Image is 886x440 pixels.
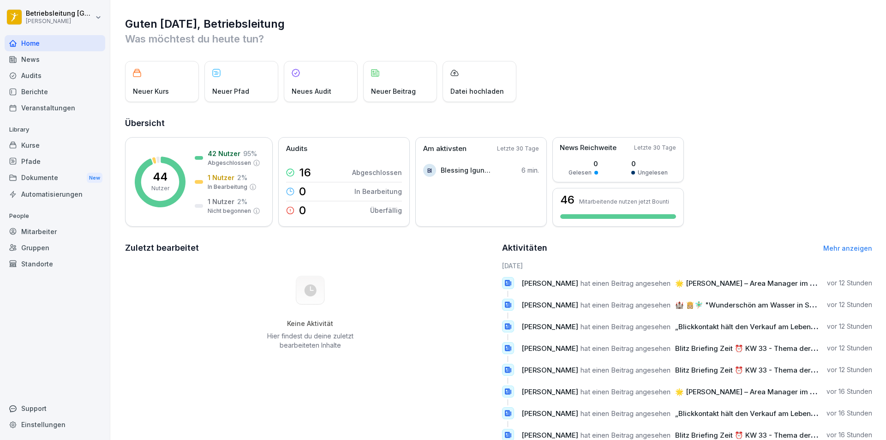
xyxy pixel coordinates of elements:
[237,173,247,182] p: 2 %
[5,67,105,84] a: Audits
[5,122,105,137] p: Library
[263,319,357,328] h5: Keine Aktivität
[521,409,578,418] span: [PERSON_NAME]
[286,144,307,154] p: Audits
[569,159,598,169] p: 0
[208,173,234,182] p: 1 Nutzer
[5,256,105,272] a: Standorte
[5,400,105,416] div: Support
[827,344,872,353] p: vor 12 Stunden
[826,387,872,396] p: vor 16 Stunden
[208,183,247,191] p: In Bearbeitung
[827,278,872,288] p: vor 12 Stunden
[5,100,105,116] a: Veranstaltungen
[5,35,105,51] a: Home
[581,344,670,353] span: hat einen Beitrag angesehen
[560,143,617,153] p: News Reichweite
[5,223,105,240] a: Mitarbeiter
[212,86,249,96] p: Neuer Pfad
[581,431,670,440] span: hat einen Beitrag angesehen
[521,431,578,440] span: [PERSON_NAME]
[299,205,306,216] p: 0
[370,205,402,215] p: Überfällig
[299,167,311,178] p: 16
[450,86,504,96] p: Datei hochladen
[299,186,306,197] p: 0
[243,149,257,158] p: 95 %
[579,198,669,205] p: Mitarbeitende nutzen jetzt Bounti
[263,332,357,350] p: Hier findest du deine zuletzt bearbeiteten Inhalte
[5,169,105,187] div: Dokumente
[560,194,575,205] h3: 46
[208,207,251,215] p: Nicht begonnen
[26,10,93,18] p: Betriebsleitung [GEOGRAPHIC_DATA]
[237,197,247,206] p: 2 %
[638,169,668,177] p: Ungelesen
[581,366,670,374] span: hat einen Beitrag angesehen
[125,17,872,31] h1: Guten [DATE], Betriebsleitung
[5,209,105,223] p: People
[441,165,494,175] p: Blessing Igunmwonyi
[5,416,105,433] a: Einstellungen
[125,117,872,130] h2: Übersicht
[151,184,169,193] p: Nutzer
[826,430,872,440] p: vor 16 Stunden
[521,344,578,353] span: [PERSON_NAME]
[826,409,872,418] p: vor 16 Stunden
[581,387,670,396] span: hat einen Beitrag angesehen
[5,186,105,202] a: Automatisierungen
[827,322,872,331] p: vor 12 Stunden
[5,84,105,100] a: Berichte
[634,144,676,152] p: Letzte 30 Tage
[371,86,416,96] p: Neuer Beitrag
[581,301,670,309] span: hat einen Beitrag angesehen
[502,261,873,271] h6: [DATE]
[5,169,105,187] a: DokumenteNew
[823,244,872,252] a: Mehr anzeigen
[581,322,670,331] span: hat einen Beitrag angesehen
[5,240,105,256] a: Gruppen
[26,18,93,24] p: [PERSON_NAME]
[125,31,872,46] p: Was möchtest du heute tun?
[521,301,578,309] span: [PERSON_NAME]
[292,86,331,96] p: Neues Audit
[827,300,872,309] p: vor 12 Stunden
[581,279,670,288] span: hat einen Beitrag angesehen
[133,86,169,96] p: Neuer Kurs
[521,387,578,396] span: [PERSON_NAME]
[497,145,539,153] p: Letzte 30 Tage
[631,159,668,169] p: 0
[125,241,496,254] h2: Zuletzt bearbeitet
[423,164,436,177] div: BI
[521,279,578,288] span: [PERSON_NAME]
[569,169,592,177] p: Gelesen
[521,165,539,175] p: 6 min.
[5,51,105,67] a: News
[5,153,105,169] a: Pfade
[521,322,578,331] span: [PERSON_NAME]
[208,197,234,206] p: 1 Nutzer
[827,365,872,374] p: vor 12 Stunden
[5,137,105,153] a: Kurse
[521,366,578,374] span: [PERSON_NAME]
[354,187,402,196] p: In Bearbeitung
[352,168,402,177] p: Abgeschlossen
[87,173,102,183] div: New
[208,159,251,167] p: Abgeschlossen
[423,144,467,154] p: Am aktivsten
[581,409,670,418] span: hat einen Beitrag angesehen
[153,171,168,182] p: 44
[208,149,240,158] p: 42 Nutzer
[502,241,547,254] h2: Aktivitäten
